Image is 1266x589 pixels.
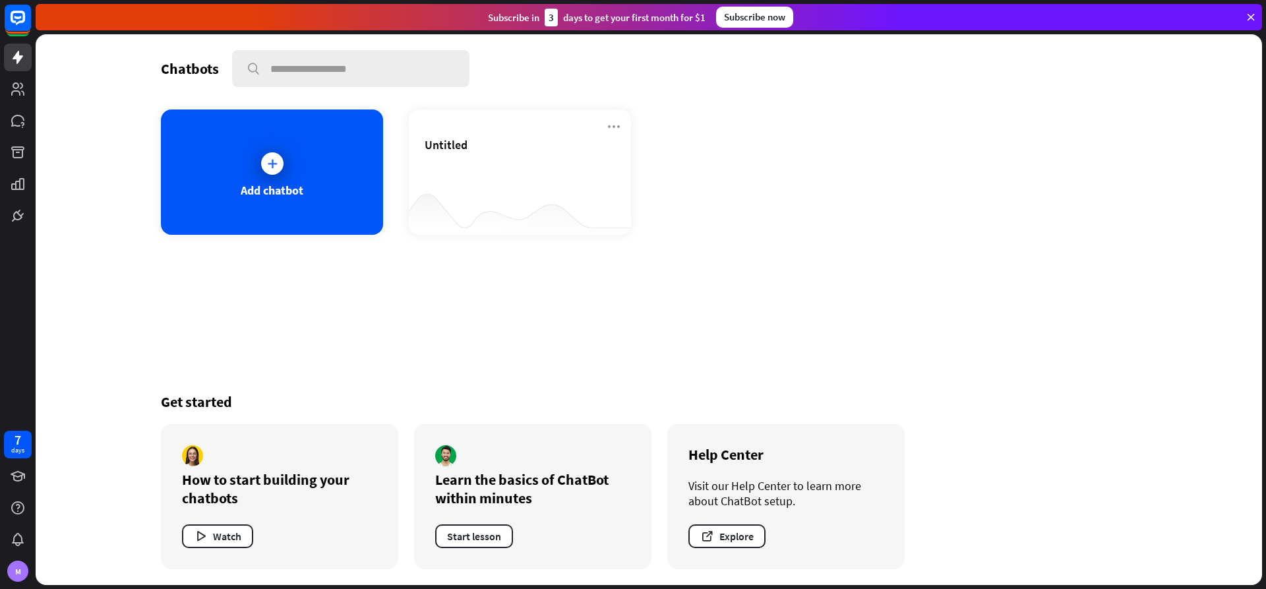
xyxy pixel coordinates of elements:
[435,524,513,548] button: Start lesson
[435,445,456,466] img: author
[4,431,32,458] a: 7 days
[182,470,377,507] div: How to start building your chatbots
[11,446,24,455] div: days
[688,478,884,509] div: Visit our Help Center to learn more about ChatBot setup.
[545,9,558,26] div: 3
[716,7,793,28] div: Subscribe now
[7,561,28,582] div: M
[161,392,1137,411] div: Get started
[161,59,219,78] div: Chatbots
[15,434,21,446] div: 7
[435,470,630,507] div: Learn the basics of ChatBot within minutes
[11,5,50,45] button: Open LiveChat chat widget
[182,445,203,466] img: author
[488,9,706,26] div: Subscribe in days to get your first month for $1
[425,137,467,152] span: Untitled
[241,183,303,198] div: Add chatbot
[182,524,253,548] button: Watch
[688,524,766,548] button: Explore
[688,445,884,464] div: Help Center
